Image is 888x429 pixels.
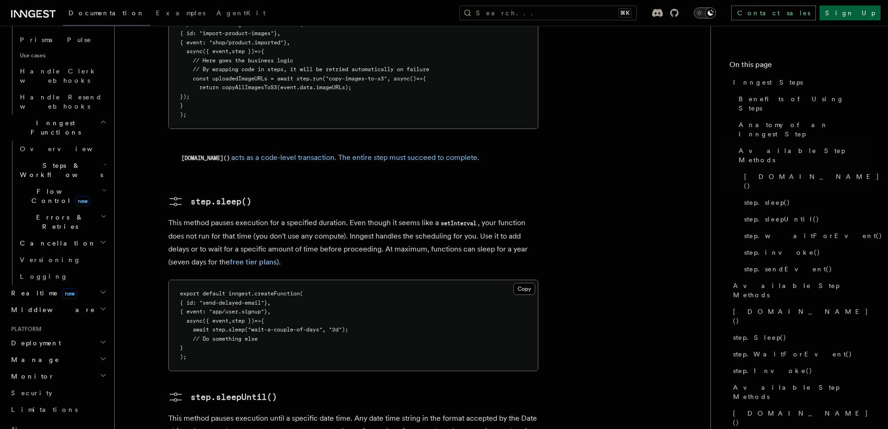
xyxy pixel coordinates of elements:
[75,196,90,206] span: new
[180,111,186,118] span: );
[740,227,869,244] a: step.waitForEvent()
[186,318,203,324] span: async
[394,75,410,82] span: async
[11,389,52,397] span: Security
[513,283,535,295] button: Copy
[326,75,387,82] span: "copy-images-to-s3"
[739,120,869,139] span: Anatomy of an Inngest Step
[423,75,426,82] span: {
[168,216,538,269] p: This method pauses execution for a specified duration. Even though it seems like a , your functio...
[740,194,869,211] a: step.sleep()
[16,141,109,157] a: Overview
[744,198,790,207] span: step.sleep()
[267,308,271,315] span: ,
[744,214,820,224] span: step.sleepUntil()
[232,318,254,324] span: step })
[261,48,264,55] span: {
[20,145,115,153] span: Overview
[7,288,77,298] span: Realtime
[11,406,78,413] span: Limitations
[296,75,309,82] span: step
[245,326,248,333] span: (
[203,290,225,297] span: default
[277,75,293,82] span: await
[16,251,109,268] a: Versioning
[191,391,277,404] pre: step.sleepUntil()
[193,336,258,342] span: // Do something else
[744,264,832,274] span: step.sendEvent()
[20,36,92,43] span: Prisma Pulse
[251,21,300,28] span: .createFunction
[694,7,716,18] button: Toggle dark mode
[7,351,109,368] button: Manage
[180,39,203,46] span: { event
[729,74,869,91] a: Inngest Steps
[180,290,199,297] span: export
[300,21,303,28] span: (
[180,300,193,306] span: { id
[744,172,880,190] span: [DOMAIN_NAME]()
[459,6,637,20] button: Search...⌘K
[277,84,280,91] span: (
[193,75,209,82] span: const
[342,326,348,333] span: );
[62,288,77,299] span: new
[203,48,228,55] span: ({ event
[271,75,274,82] span: =
[20,273,68,280] span: Logging
[733,409,869,427] span: [DOMAIN_NAME]()
[203,39,206,46] span: :
[267,300,271,306] span: ,
[733,383,869,401] span: Available Step Methods
[179,154,231,162] code: [DOMAIN_NAME]()
[16,161,103,179] span: Steps & Workflows
[729,362,869,379] a: step.Invoke()
[20,256,81,264] span: Versioning
[7,305,95,314] span: Middleware
[740,168,869,194] a: [DOMAIN_NAME]()
[232,48,254,55] span: step })
[20,67,97,84] span: Handle Clerk webhooks
[230,257,277,266] a: free tier plans
[16,187,102,205] span: Flow Control
[209,39,284,46] span: "shop/product.imported"
[729,59,869,74] h4: On this page
[7,118,100,137] span: Inngest Functions
[191,195,252,208] pre: step.sleep()
[193,300,196,306] span: :
[733,78,803,87] span: Inngest Steps
[16,48,109,63] span: Use cases
[729,303,869,329] a: [DOMAIN_NAME]()
[740,261,869,277] a: step.sendEvent()
[228,21,251,28] span: inngest
[739,94,869,113] span: Benefits of Using Steps
[203,318,228,324] span: ({ event
[7,338,61,348] span: Deployment
[16,213,100,231] span: Errors & Retries
[7,355,60,364] span: Manage
[733,281,869,300] span: Available Step Methods
[16,89,109,115] a: Handle Resend webhooks
[225,326,245,333] span: .sleep
[261,318,264,324] span: {
[735,116,869,142] a: Anatomy of an Inngest Step
[744,248,820,257] span: step.invoke()
[180,93,190,100] span: });
[168,390,277,404] a: step.sleepUntil()
[729,379,869,405] a: Available Step Methods
[199,300,264,306] span: "send-delayed-email"
[209,308,264,315] span: "app/user.signup"
[309,75,322,82] span: .run
[150,3,211,25] a: Examples
[228,48,232,55] span: ,
[16,31,109,48] a: Prisma Pulse
[193,57,293,64] span: // Here goes the business logic
[7,385,109,401] a: Security
[313,84,351,91] span: .imageURLs);
[180,344,183,351] span: }
[180,21,199,28] span: export
[264,308,267,315] span: }
[186,48,203,55] span: async
[733,349,852,359] span: step.WaitForEvent()
[228,318,232,324] span: ,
